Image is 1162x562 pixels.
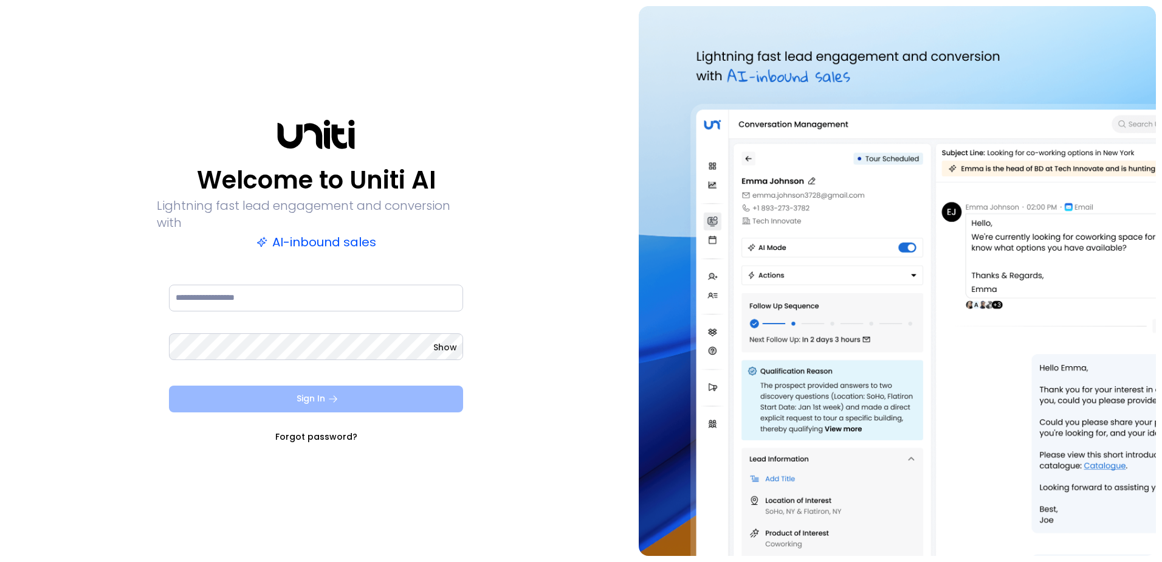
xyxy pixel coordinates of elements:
img: auth-hero.png [639,6,1156,556]
p: AI-inbound sales [256,234,376,251]
a: Forgot password? [275,431,357,443]
p: Lightning fast lead engagement and conversion with [157,197,475,231]
p: Welcome to Uniti AI [197,165,436,195]
button: Show [433,341,457,353]
button: Sign In [169,386,463,412]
